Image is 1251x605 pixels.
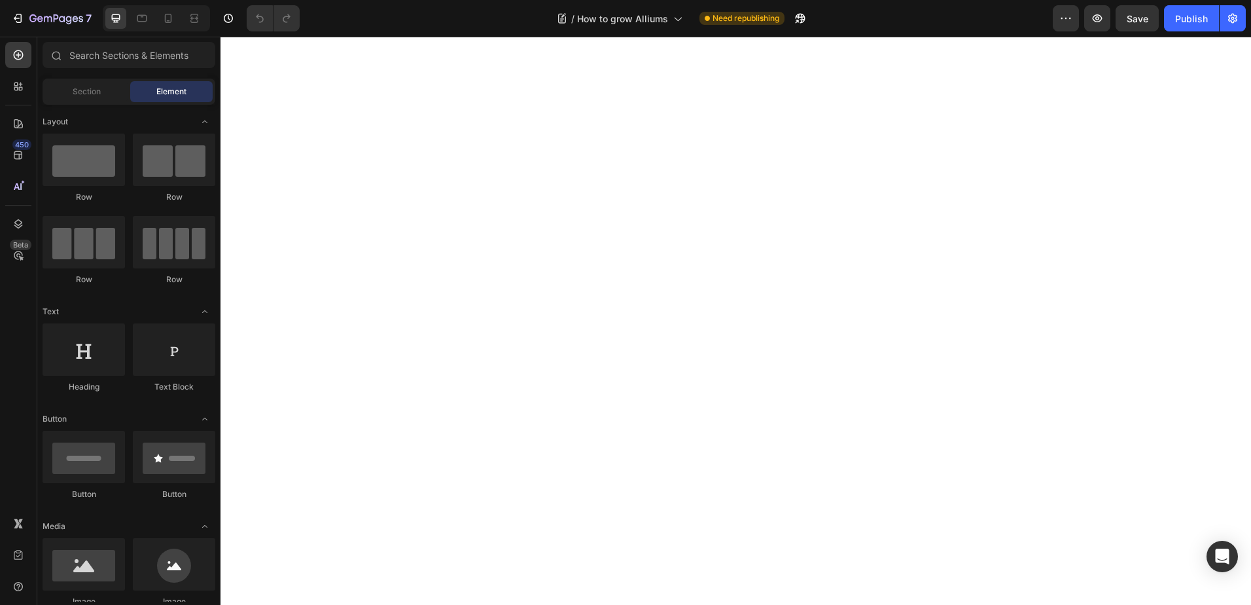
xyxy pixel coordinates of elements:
[1127,13,1148,24] span: Save
[43,306,59,318] span: Text
[73,86,101,98] span: Section
[713,12,779,24] span: Need republishing
[194,409,215,430] span: Toggle open
[247,5,300,31] div: Undo/Redo
[86,10,92,26] p: 7
[133,191,215,203] div: Row
[43,274,125,285] div: Row
[1175,12,1208,26] div: Publish
[1116,5,1159,31] button: Save
[10,240,31,250] div: Beta
[5,5,97,31] button: 7
[133,488,215,500] div: Button
[194,516,215,537] span: Toggle open
[133,274,215,285] div: Row
[133,381,215,393] div: Text Block
[43,42,215,68] input: Search Sections & Elements
[43,381,125,393] div: Heading
[12,139,31,150] div: 450
[156,86,186,98] span: Element
[43,191,125,203] div: Row
[43,521,65,532] span: Media
[43,116,68,128] span: Layout
[194,111,215,132] span: Toggle open
[43,413,67,425] span: Button
[1207,541,1238,572] div: Open Intercom Messenger
[1164,5,1219,31] button: Publish
[194,301,215,322] span: Toggle open
[220,37,1251,605] iframe: Design area
[577,12,668,26] span: How to grow Alliums
[571,12,574,26] span: /
[43,488,125,500] div: Button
